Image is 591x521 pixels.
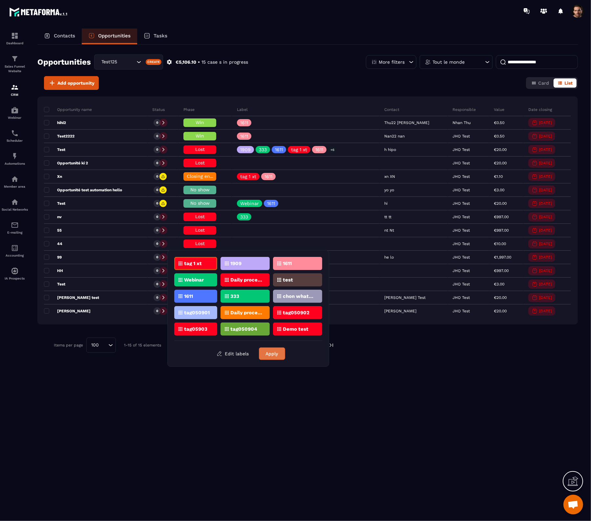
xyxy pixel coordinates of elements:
[527,78,553,88] button: Card
[44,281,65,287] p: Test
[196,133,204,138] span: Win
[283,278,293,282] p: test
[2,139,28,142] p: Scheduler
[494,282,505,286] p: €3.00
[494,188,505,192] p: €3.00
[554,78,577,88] button: List
[538,80,549,86] span: Card
[2,93,28,96] p: CRM
[156,215,158,219] p: 0
[156,255,158,260] p: 0
[528,107,552,112] p: Date closing
[539,255,552,260] p: [DATE]
[494,120,505,125] p: €0.50
[240,134,248,138] p: 1611
[11,152,19,160] img: automations
[453,295,470,300] p: JHO Test
[2,254,28,257] p: Accounting
[539,147,552,152] p: [DATE]
[156,268,158,273] p: 0
[453,215,470,219] p: JHO Test
[184,294,193,299] p: 1611
[494,201,507,206] p: €20.00
[453,147,470,152] p: JHO Test
[315,147,323,152] p: 1611
[291,147,307,152] p: tag 1 xt
[44,228,62,233] p: 55
[453,120,471,125] p: Nhan Thu
[328,342,334,348] img: next
[539,295,552,300] p: [DATE]
[184,327,207,331] p: tag05903
[156,134,158,138] p: 0
[539,282,552,286] p: [DATE]
[11,244,19,252] img: accountant
[453,161,470,165] p: JHO Test
[539,241,552,246] p: [DATE]
[539,161,552,165] p: [DATE]
[11,221,19,229] img: email
[494,295,507,300] p: €20.00
[54,33,75,39] p: Contacts
[283,310,309,315] p: tag050902
[156,295,158,300] p: 0
[2,50,28,78] a: formationformationSales Funnel Website
[44,174,62,179] p: Xn
[494,268,509,273] p: €997.00
[184,310,210,315] p: tag050901
[44,255,62,260] p: 99
[2,185,28,188] p: Member area
[9,6,68,18] img: logo
[156,201,158,206] p: 0
[2,170,28,193] a: automationsautomationsMember area
[539,228,552,233] p: [DATE]
[89,342,101,349] span: 100
[11,267,19,275] img: automations
[453,282,470,286] p: JHO Test
[195,147,205,152] span: Lost
[453,309,470,313] p: JHO Test
[494,241,506,246] p: €10.00
[156,174,158,179] p: 0
[154,33,167,39] p: Tasks
[11,198,19,206] img: social-network
[187,174,224,179] span: Closing en cours
[44,308,91,314] p: [PERSON_NAME]
[195,160,205,165] span: Lost
[563,495,583,514] a: Mở cuộc trò chuyện
[264,174,272,179] p: 1611
[54,343,83,347] p: Items per page
[37,29,82,44] a: Contacts
[137,29,174,44] a: Tasks
[11,32,19,40] img: formation
[196,120,204,125] span: Win
[453,255,470,260] p: JHO Test
[124,343,161,347] p: 1-15 of 15 elements
[94,54,163,70] div: Search for option
[283,261,292,266] p: 1611
[44,187,122,193] p: Opportunité test automation hello
[100,58,123,66] span: Test125
[57,80,95,86] span: Add opportunity
[44,160,88,166] p: Opportunité ki 2
[198,59,200,65] p: •
[201,59,248,65] p: 15 case s in progress
[156,188,158,192] p: 0
[2,277,28,280] p: IA Prospects
[2,78,28,101] a: formationformationCRM
[433,60,465,64] p: Tout le monde
[44,201,65,206] p: Test
[156,147,158,152] p: 0
[494,174,503,179] p: €1.10
[539,134,552,138] p: [DATE]
[156,282,158,286] p: 0
[2,216,28,239] a: emailemailE-mailing
[44,295,99,300] p: [PERSON_NAME] test
[212,348,254,360] button: Edit labels
[494,134,505,138] p: €0.50
[11,83,19,91] img: formation
[11,175,19,183] img: automations
[283,327,308,331] p: Demo test
[44,134,74,139] p: Test2222
[184,278,204,282] p: Webinar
